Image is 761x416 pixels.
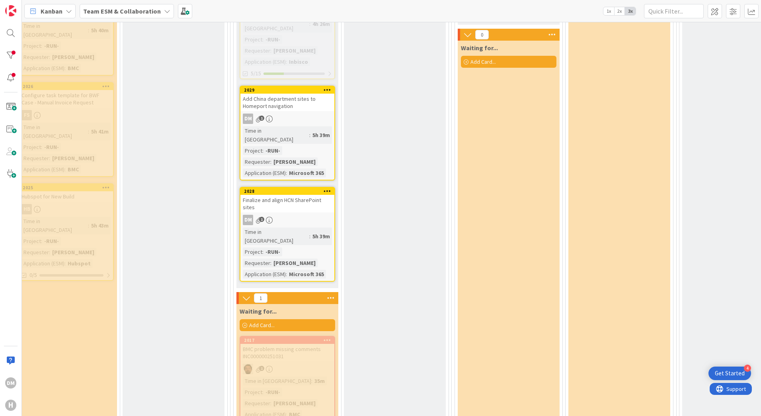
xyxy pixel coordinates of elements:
[240,337,334,344] div: 2017
[263,146,282,155] div: -RUN-
[243,169,286,177] div: Application (ESM)
[240,215,334,225] div: DM
[243,399,270,408] div: Requester
[287,169,326,177] div: Microsoft 365
[41,237,42,245] span: :
[240,86,335,181] a: 2029Add China department sites to Homeport navigationDMTime in [GEOGRAPHIC_DATA]:5h 39mProject:-R...
[614,7,625,15] span: 2x
[50,53,96,61] div: [PERSON_NAME]
[286,57,287,66] span: :
[243,57,286,66] div: Application (ESM)
[270,157,271,166] span: :
[262,35,263,44] span: :
[23,185,113,190] div: 2025
[19,83,113,90] div: 2026
[287,270,326,279] div: Microsoft 365
[244,188,334,194] div: 2028
[21,53,49,61] div: Requester
[244,87,334,93] div: 2029
[66,64,81,73] div: BMC
[21,237,41,245] div: Project
[715,369,745,377] div: Get Started
[21,64,64,73] div: Application (ESM)
[240,94,334,111] div: Add China department sites to Homeport navigation
[42,143,61,151] div: -RUN-
[240,364,334,374] div: AC
[286,169,287,177] span: :
[251,69,261,78] span: 5/15
[21,22,88,39] div: Time in [GEOGRAPHIC_DATA]
[243,364,253,374] img: AC
[42,237,61,245] div: -RUN-
[461,44,498,52] span: Waiting for...
[309,20,310,28] span: :
[271,259,318,267] div: [PERSON_NAME]
[21,143,41,151] div: Project
[64,64,66,73] span: :
[49,248,50,257] span: :
[21,248,49,257] div: Requester
[262,146,263,155] span: :
[19,110,113,120] div: FS
[244,338,334,343] div: 2017
[89,221,111,230] div: 5h 43m
[249,322,275,329] span: Add Card...
[475,30,489,39] span: 0
[310,232,332,241] div: 5h 39m
[21,217,88,234] div: Time in [GEOGRAPHIC_DATA]
[18,82,114,177] a: 2026Configure task template for BWF Case - Manual Invoice RequestFSTime in [GEOGRAPHIC_DATA]:5h 4...
[270,46,271,55] span: :
[263,388,282,396] div: -RUN-
[89,26,111,35] div: 5h 40m
[5,400,16,411] div: H
[21,123,88,140] div: Time in [GEOGRAPHIC_DATA]
[18,183,114,281] a: 2025Hubspot for New BuildHBTime in [GEOGRAPHIC_DATA]:5h 43mProject:-RUN-Requester:[PERSON_NAME]Ap...
[23,84,113,89] div: 2026
[310,131,332,139] div: 5h 39m
[21,41,41,50] div: Project
[243,146,262,155] div: Project
[243,215,253,225] div: DM
[240,344,334,361] div: BMC problem missing comments INC000000251031
[17,1,36,11] span: Support
[21,154,49,163] div: Requester
[243,114,253,124] div: DM
[470,58,496,65] span: Add Card...
[243,35,262,44] div: Project
[243,259,270,267] div: Requester
[243,377,311,385] div: Time in [GEOGRAPHIC_DATA]
[21,204,32,214] div: HB
[309,131,310,139] span: :
[41,41,42,50] span: :
[254,293,267,303] span: 1
[625,7,636,15] span: 3x
[240,86,334,94] div: 2029
[88,26,89,35] span: :
[83,7,161,15] b: Team ESM & Collaboration
[49,154,50,163] span: :
[262,247,263,256] span: :
[240,187,335,282] a: 2028Finalize and align HCN SharePoint sitesDMTime in [GEOGRAPHIC_DATA]:5h 39mProject:-RUN-Request...
[19,191,113,202] div: Hubspot for New Build
[42,41,61,50] div: -RUN-
[21,259,64,268] div: Application (ESM)
[309,232,310,241] span: :
[240,188,334,195] div: 2028
[310,20,332,28] div: 4h 26m
[19,204,113,214] div: HB
[21,110,32,120] div: FS
[243,126,309,144] div: Time in [GEOGRAPHIC_DATA]
[744,365,751,372] div: 4
[240,188,334,212] div: 2028Finalize and align HCN SharePoint sites
[64,165,66,174] span: :
[271,399,318,408] div: [PERSON_NAME]
[603,7,614,15] span: 1x
[259,217,264,222] span: 1
[240,114,334,124] div: DM
[19,184,113,202] div: 2025Hubspot for New Build
[243,388,262,396] div: Project
[286,270,287,279] span: :
[270,399,271,408] span: :
[66,259,93,268] div: Hubspot
[263,35,282,44] div: -RUN-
